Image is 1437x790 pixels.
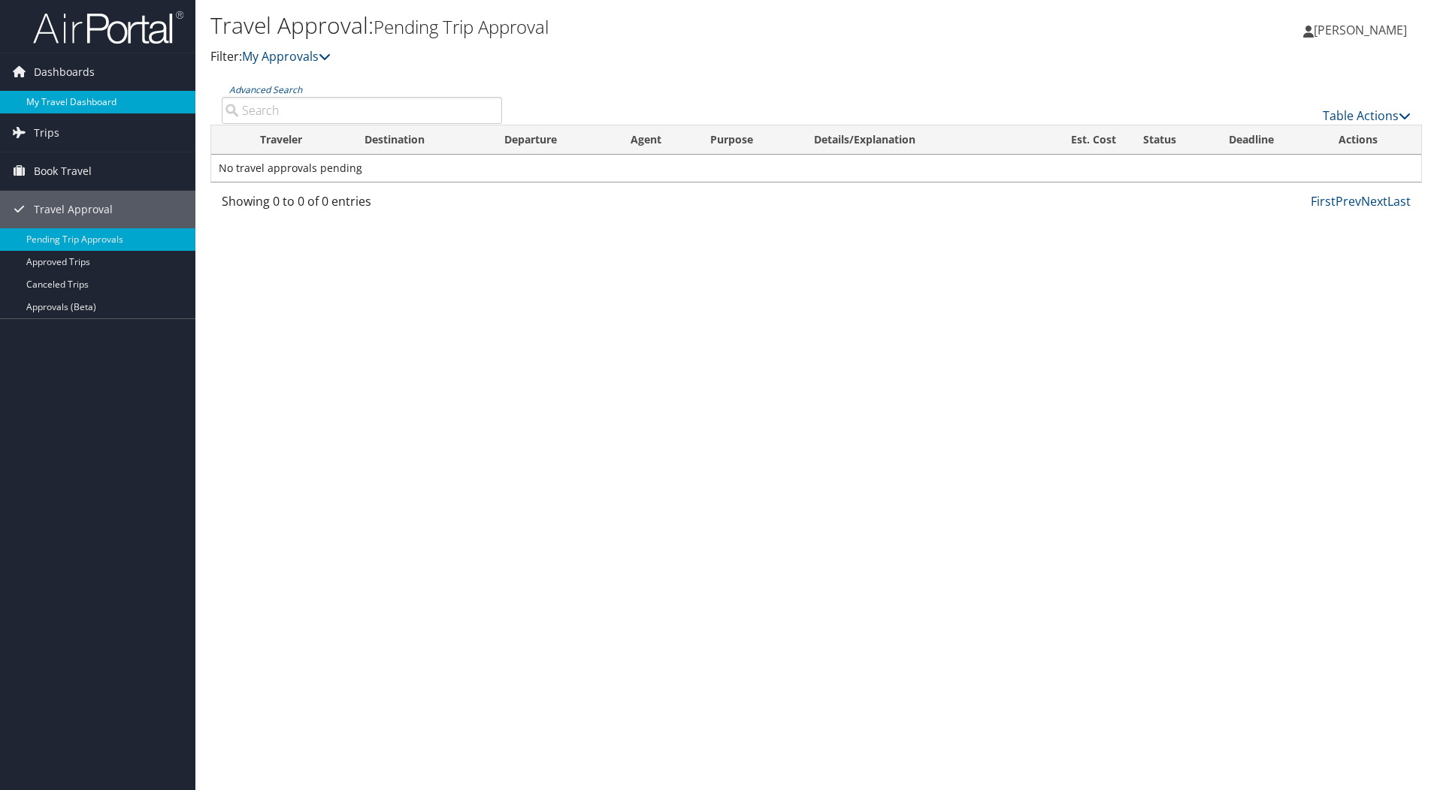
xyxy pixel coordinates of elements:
img: airportal-logo.png [33,10,183,45]
span: Book Travel [34,152,92,190]
span: Dashboards [34,53,95,91]
span: Travel Approval [34,191,113,228]
h1: Travel Approval: [210,10,1018,41]
a: Advanced Search [229,83,302,96]
a: Next [1361,193,1387,210]
input: Advanced Search [222,97,502,124]
th: Traveler: activate to sort column ascending [247,125,351,155]
th: Deadline: activate to sort column descending [1215,125,1326,155]
small: Pending Trip Approval [374,14,549,39]
a: My Approvals [242,48,331,65]
th: Agent [617,125,697,155]
th: Status: activate to sort column ascending [1130,125,1215,155]
span: [PERSON_NAME] [1314,22,1407,38]
div: Showing 0 to 0 of 0 entries [222,192,502,218]
a: Prev [1336,193,1361,210]
th: Details/Explanation [800,125,1024,155]
th: Destination: activate to sort column ascending [351,125,491,155]
th: Actions [1325,125,1421,155]
a: [PERSON_NAME] [1303,8,1422,53]
a: Last [1387,193,1411,210]
a: Table Actions [1323,107,1411,124]
th: Est. Cost: activate to sort column ascending [1024,125,1130,155]
th: Purpose [697,125,800,155]
a: First [1311,193,1336,210]
p: Filter: [210,47,1018,67]
td: No travel approvals pending [211,155,1421,182]
th: Departure: activate to sort column ascending [491,125,617,155]
span: Trips [34,114,59,152]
